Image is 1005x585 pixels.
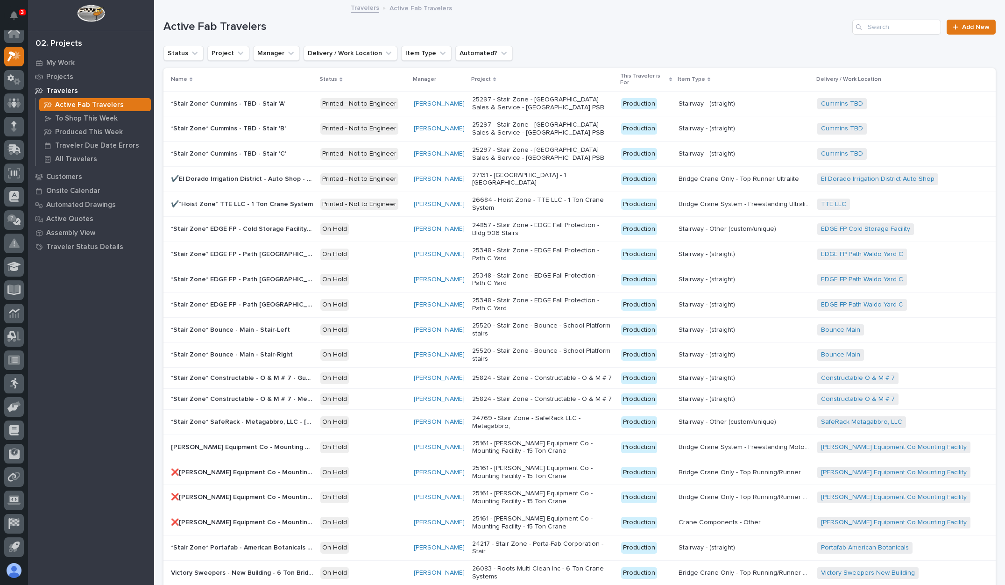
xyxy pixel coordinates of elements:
[472,347,614,363] p: 25520 - Stair Zone - Bounce - School Platform stairs
[401,46,452,61] button: Item Type
[36,112,154,125] a: To Shop This Week
[679,148,737,158] p: Stairway - (straight)
[414,326,465,334] a: [PERSON_NAME]
[163,460,996,485] tr: ❌[PERSON_NAME] Equipment Co - Mounting Facility - Bridge #1❌[PERSON_NAME] Equipment Co - Mounting...
[171,74,187,85] p: Name
[414,200,465,208] a: [PERSON_NAME]
[320,324,349,336] div: On Hold
[472,374,614,382] p: 25824 - Stair Zone - Constructable - O & M # 7
[852,20,941,35] div: Search
[35,39,82,49] div: 02. Projects
[171,274,315,284] p: *Stair Zone* EDGE FP - Path [GEOGRAPHIC_DATA] C - Stair #2
[821,469,967,477] a: [PERSON_NAME] Equipment Co Mounting Facility
[171,372,315,382] p: *Stair Zone* Constructable - O & M # 7 - Guardrailing
[28,70,154,84] a: Projects
[621,148,657,160] div: Production
[414,395,465,403] a: [PERSON_NAME]
[621,416,657,428] div: Production
[947,20,996,35] a: Add New
[414,100,465,108] a: [PERSON_NAME]
[320,467,349,478] div: On Hold
[4,6,24,25] button: Notifications
[679,372,737,382] p: Stairway - (straight)
[320,567,349,579] div: On Hold
[821,569,915,577] a: Victory Sweepers New Building
[621,274,657,285] div: Production
[46,173,82,181] p: Customers
[472,171,614,187] p: 27131 - [GEOGRAPHIC_DATA] - 1 [GEOGRAPHIC_DATA]
[621,349,657,361] div: Production
[28,170,154,184] a: Customers
[621,372,657,384] div: Production
[12,11,24,26] div: Notifications3
[163,342,996,368] tr: *Stair Zone* Bounce - Main - Stair-Right*Stair Zone* Bounce - Main - Stair-Right On Hold[PERSON_N...
[4,561,24,580] button: users-avatar
[320,274,349,285] div: On Hold
[821,374,895,382] a: Constructable O & M # 7
[621,123,657,135] div: Production
[163,217,996,242] tr: *Stair Zone* EDGE FP - Cold Storage Facility - Stair & Ship Ladder*Stair Zone* EDGE FP - Cold Sto...
[821,200,846,208] a: TTE LLC
[320,173,398,185] div: Printed - Not to Engineer
[679,416,778,426] p: Stairway - Other (custom/unique)
[472,440,614,456] p: 25161 - [PERSON_NAME] Equipment Co - Mounting Facility - 15 Ton Crane
[472,247,614,263] p: 25348 - Stair Zone - EDGE Fall Protection - Path C Yard
[46,201,116,209] p: Automated Drawings
[821,493,967,501] a: [PERSON_NAME] Equipment Co Mounting Facility
[821,418,902,426] a: SafeRack Metagabbro, LLC
[679,299,737,309] p: Stairway - (straight)
[163,485,996,510] tr: ❌[PERSON_NAME] Equipment Co - Mounting Facility - Bridge #2❌[PERSON_NAME] Equipment Co - Mounting...
[171,148,288,158] p: *Stair Zone* Cummins - TBD - Stair 'C'
[163,192,996,217] tr: ✔️*Hoist Zone* TTE LLC - 1 Ton Crane System✔️*Hoist Zone* TTE LLC - 1 Ton Crane System Printed - ...
[414,351,465,359] a: [PERSON_NAME]
[414,175,465,183] a: [PERSON_NAME]
[621,173,657,185] div: Production
[163,435,996,460] tr: [PERSON_NAME] Equipment Co - Mounting Facility - 15 Ton Crane System[PERSON_NAME] Equipment Co - ...
[36,139,154,152] a: Traveler Due Date Errors
[621,223,657,235] div: Production
[320,393,349,405] div: On Hold
[171,349,295,359] p: *Stair Zone* Bounce - Main - Stair-Right
[163,166,996,192] tr: ✔️El Dorado Irrigation District - Auto Shop - 1 Ton Bridge Crane✔️El Dorado Irrigation District -...
[163,242,996,267] tr: *Stair Zone* EDGE FP - Path [GEOGRAPHIC_DATA] C - Stair #1*Stair Zone* EDGE FP - Path [GEOGRAPHIC...
[455,46,513,61] button: Automated?
[163,510,996,535] tr: ❌[PERSON_NAME] Equipment Co - Mounting Facility - Runway Electrification❌[PERSON_NAME] Equipment ...
[414,443,465,451] a: [PERSON_NAME]
[816,74,881,85] p: Delivery / Work Location
[77,5,105,22] img: Workspace Logo
[414,493,465,501] a: [PERSON_NAME]
[171,517,315,527] p: ❌Elliott Equipment Co - Mounting Facility - Runway Electrification
[171,299,315,309] p: *Stair Zone* EDGE FP - Path [GEOGRAPHIC_DATA] C - Stair #3
[320,349,349,361] div: On Hold
[320,542,349,554] div: On Hold
[472,515,614,531] p: 25161 - [PERSON_NAME] Equipment Co - Mounting Facility - 15 Ton Crane
[472,297,614,313] p: 25348 - Stair Zone - EDGE Fall Protection - Path C Yard
[46,87,78,95] p: Travelers
[679,442,812,451] p: Bridge Crane System - Freestanding Motorized
[679,467,812,477] p: Bridge Crane Only - Top Running/Runner Motorized
[28,240,154,254] a: Traveler Status Details
[21,9,24,15] p: 3
[320,492,349,503] div: On Hold
[821,100,863,108] a: Cummins TBD
[55,142,139,150] p: Traveler Due Date Errors
[414,544,465,552] a: [PERSON_NAME]
[389,2,452,13] p: Active Fab Travelers
[36,98,154,111] a: Active Fab Travelers
[621,199,657,210] div: Production
[678,74,705,85] p: Item Type
[46,229,95,237] p: Assembly View
[413,74,436,85] p: Manager
[472,196,614,212] p: 26684 - Hoist Zone - TTE LLC - 1 Ton Crane System
[821,301,903,309] a: EDGE FP Path Waldo Yard C
[171,467,315,477] p: ❌Elliott Equipment Co - Mounting Facility - Bridge #1
[320,249,349,260] div: On Hold
[821,326,860,334] a: Bounce Main
[621,393,657,405] div: Production
[679,98,737,108] p: Stairway - (straight)
[621,98,657,110] div: Production
[28,198,154,212] a: Automated Drawings
[414,469,465,477] a: [PERSON_NAME]
[171,249,315,258] p: *Stair Zone* EDGE FP - Path [GEOGRAPHIC_DATA] C - Stair #1
[472,464,614,480] p: 25161 - [PERSON_NAME] Equipment Co - Mounting Facility - 15 Ton Crane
